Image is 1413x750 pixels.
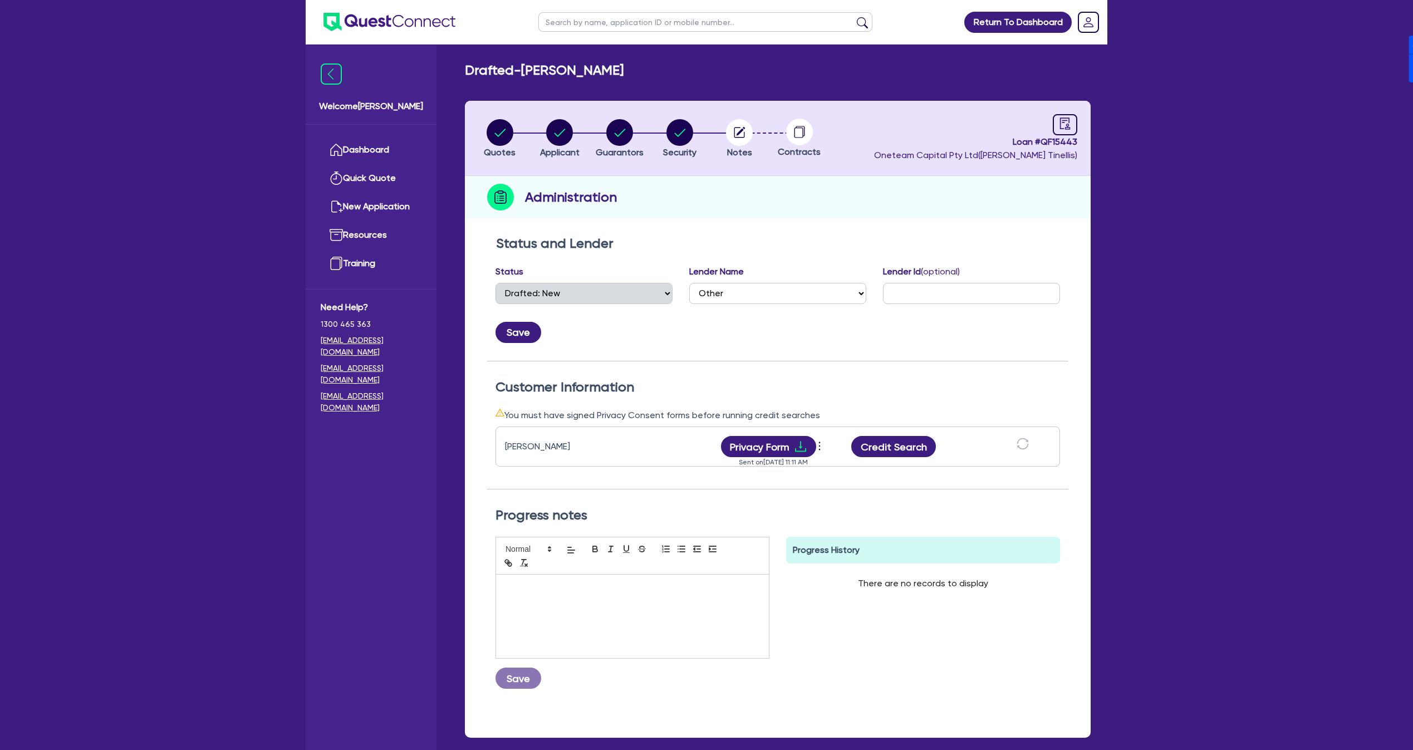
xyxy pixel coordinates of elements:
a: [EMAIL_ADDRESS][DOMAIN_NAME] [321,390,421,414]
img: resources [330,228,343,242]
span: Quotes [484,147,516,158]
div: Progress History [786,537,1060,563]
span: 1300 465 363 [321,318,421,330]
button: Notes [725,119,753,160]
a: Return To Dashboard [964,12,1072,33]
img: quest-connect-logo-blue [323,13,455,31]
button: Credit Search [851,436,936,457]
button: Security [663,119,697,160]
span: more [814,438,825,454]
a: Training [321,249,421,278]
div: There are no records to display [845,563,1002,604]
span: Oneteam Capital Pty Ltd ( [PERSON_NAME] Tinellis ) [874,150,1077,160]
span: (optional) [921,266,960,277]
span: download [794,440,807,453]
a: Resources [321,221,421,249]
a: Dropdown toggle [1074,8,1103,37]
a: [EMAIL_ADDRESS][DOMAIN_NAME] [321,362,421,386]
label: Status [495,265,523,278]
a: [EMAIL_ADDRESS][DOMAIN_NAME] [321,335,421,358]
button: Dropdown toggle [816,437,826,456]
img: training [330,257,343,270]
button: sync [1013,437,1032,457]
div: You must have signed Privacy Consent forms before running credit searches [495,408,1060,422]
img: icon-menu-close [321,63,342,85]
span: warning [495,408,504,417]
input: Search by name, application ID or mobile number... [538,12,872,32]
h2: Administration [525,187,617,207]
img: step-icon [487,184,514,210]
a: New Application [321,193,421,221]
span: Security [663,147,696,158]
div: [PERSON_NAME] [505,440,644,453]
button: Save [495,322,541,343]
span: sync [1017,438,1029,450]
span: Contracts [778,146,821,157]
label: Lender Name [689,265,744,278]
button: Privacy Formdownload [721,436,817,457]
label: Lender Id [883,265,960,278]
button: Quotes [483,119,516,160]
h2: Progress notes [495,507,1060,523]
span: Loan # QF15443 [874,135,1077,149]
span: Notes [727,147,752,158]
a: Quick Quote [321,164,421,193]
a: Dashboard [321,136,421,164]
button: Save [495,668,541,689]
span: Welcome [PERSON_NAME] [319,100,423,113]
h2: Drafted - [PERSON_NAME] [465,62,624,79]
span: audit [1059,117,1071,130]
button: Guarantors [595,119,644,160]
span: Need Help? [321,301,421,314]
h2: Customer Information [495,379,1060,395]
img: quick-quote [330,171,343,185]
span: Guarantors [596,147,644,158]
button: Applicant [539,119,580,160]
span: Applicant [540,147,580,158]
img: new-application [330,200,343,213]
h2: Status and Lender [496,236,1059,252]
